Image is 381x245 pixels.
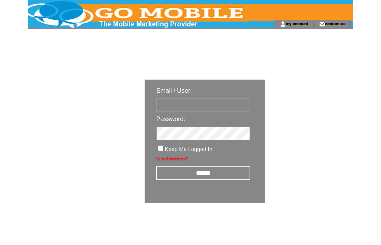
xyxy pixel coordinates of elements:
a: my account [286,21,308,26]
span: Email / User: [156,87,192,94]
a: Forgot password? [156,156,188,160]
span: Password: [156,116,185,122]
img: account_icon.gif [280,21,286,27]
a: contact us [325,21,346,26]
img: contact_us_icon.gif [319,21,325,27]
img: transparent.png [288,222,327,232]
span: Keep Me Logged In [165,146,212,152]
